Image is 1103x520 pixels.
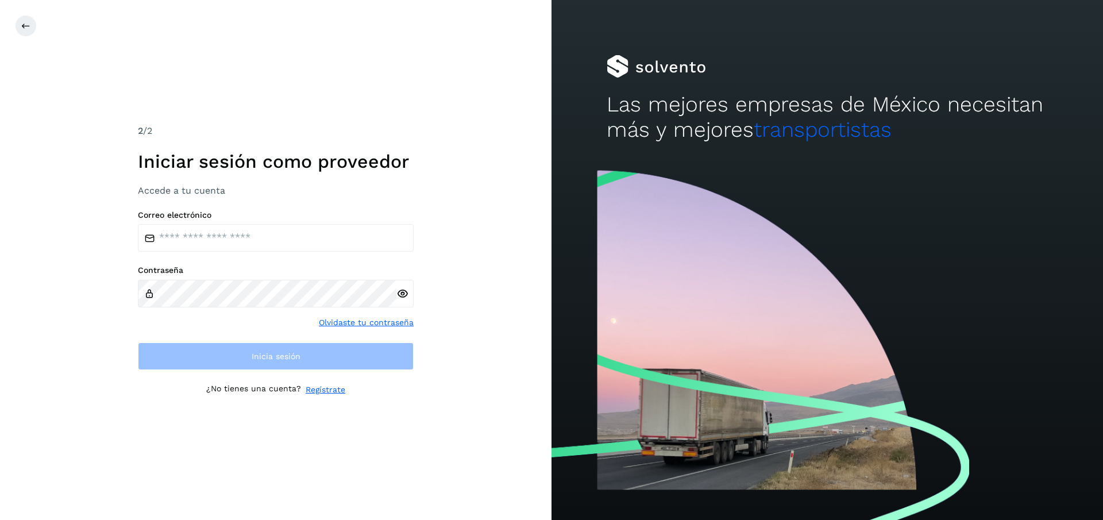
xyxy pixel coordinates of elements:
[138,151,414,172] h1: Iniciar sesión como proveedor
[138,210,414,220] label: Correo electrónico
[319,317,414,329] a: Olvidaste tu contraseña
[607,92,1048,143] h2: Las mejores empresas de México necesitan más y mejores
[206,384,301,396] p: ¿No tienes una cuenta?
[138,342,414,370] button: Inicia sesión
[138,124,414,138] div: /2
[138,125,143,136] span: 2
[306,384,345,396] a: Regístrate
[252,352,300,360] span: Inicia sesión
[138,265,414,275] label: Contraseña
[754,117,892,142] span: transportistas
[138,185,414,196] h3: Accede a tu cuenta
